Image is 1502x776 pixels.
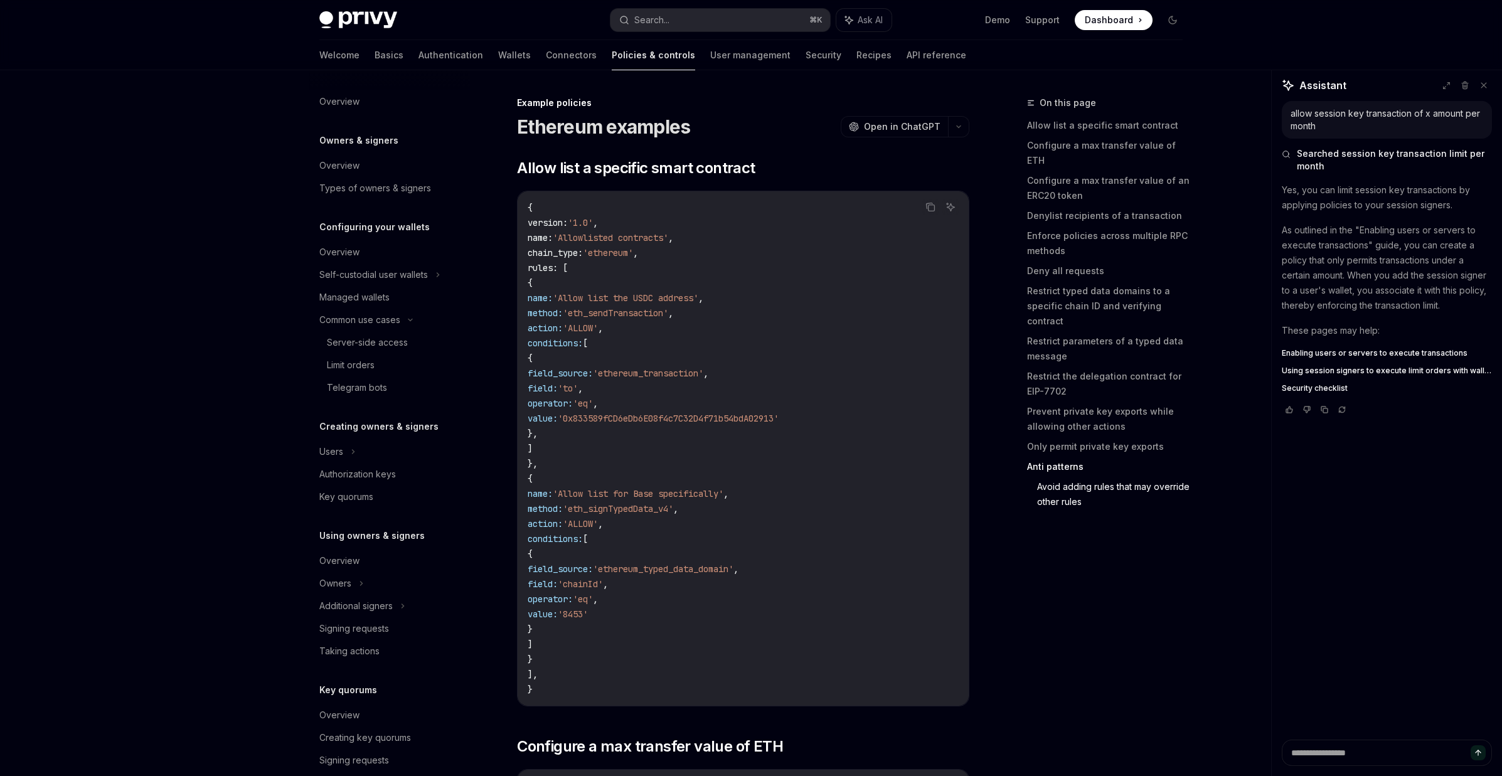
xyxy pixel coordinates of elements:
span: Enabling users or servers to execute transactions [1282,348,1467,358]
span: : [563,217,568,228]
a: Overview [309,704,470,726]
span: { [528,277,533,289]
p: As outlined in the "Enabling users or servers to execute transactions" guide, you can create a po... [1282,223,1492,313]
span: field_source: [528,563,593,575]
span: , [723,488,728,499]
span: 'Allow list for Base specifically' [553,488,723,499]
div: Overview [319,245,360,260]
span: , [668,232,673,243]
a: Overview [309,241,470,263]
span: }, [528,458,538,469]
a: Enforce policies across multiple RPC methods [1027,226,1193,261]
a: Welcome [319,40,360,70]
span: '0x833589fCD6eDb6E08f4c7C32D4f71b54bdA02913' [558,413,779,424]
span: { [528,473,533,484]
a: Signing requests [309,749,470,772]
span: name: [528,488,553,499]
span: 'ethereum_typed_data_domain' [593,563,733,575]
div: Users [319,444,343,459]
h5: Configuring your wallets [319,220,430,235]
span: ], [528,669,538,680]
a: Anti patterns [1027,457,1193,477]
a: API reference [907,40,966,70]
span: 'to' [558,383,578,394]
span: value: [528,413,558,424]
span: '8453' [558,609,588,620]
div: Key quorums [319,489,373,504]
span: , [593,398,598,409]
a: Key quorums [309,486,470,508]
span: field_source: [528,368,593,379]
a: Avoid adding rules that may override other rules [1037,477,1193,512]
a: Restrict typed data domains to a specific chain ID and verifying contract [1027,281,1193,331]
a: Overview [309,550,470,572]
a: User management [710,40,791,70]
span: Dashboard [1085,14,1133,26]
a: Allow list a specific smart contract [1027,115,1193,136]
button: Open in ChatGPT [841,116,948,137]
span: 'ethereum' [583,247,633,258]
span: ] [528,639,533,650]
span: } [528,624,533,635]
span: }, [528,428,538,439]
a: Deny all requests [1027,261,1193,281]
a: Signing requests [309,617,470,640]
button: Toggle dark mode [1163,10,1183,30]
span: [ [583,533,588,545]
a: Using session signers to execute limit orders with wallets [1282,366,1492,376]
a: Prevent private key exports while allowing other actions [1027,401,1193,437]
span: Ask AI [858,14,883,26]
a: Telegram bots [309,376,470,399]
span: 'eq' [573,593,593,605]
div: Overview [319,708,360,723]
div: Server-side access [327,335,408,350]
span: field: [528,383,558,394]
a: Only permit private key exports [1027,437,1193,457]
span: Configure a max transfer value of ETH [517,736,783,757]
span: rules [528,262,553,274]
h5: Using owners & signers [319,528,425,543]
span: : [ [553,262,568,274]
p: These pages may help: [1282,323,1492,338]
span: 'ethereum_transaction' [593,368,703,379]
div: Overview [319,158,360,173]
span: 'eth_sendTransaction' [563,307,668,319]
span: On this page [1040,95,1096,110]
div: Example policies [517,97,969,109]
a: Support [1025,14,1060,26]
span: 'Allowlisted contracts' [553,232,668,243]
a: Authorization keys [309,463,470,486]
span: 'chainId' [558,578,603,590]
span: , [668,307,673,319]
span: , [593,593,598,605]
a: Denylist recipients of a transaction [1027,206,1193,226]
button: Search...⌘K [610,9,830,31]
span: , [633,247,638,258]
div: Search... [634,13,669,28]
div: Additional signers [319,598,393,614]
span: Security checklist [1282,383,1348,393]
span: action: [528,518,563,529]
span: ⌘ K [809,15,823,25]
div: Owners [319,576,351,591]
div: Creating key quorums [319,730,411,745]
a: Recipes [856,40,892,70]
span: ] [528,443,533,454]
span: version [528,217,563,228]
span: { [528,202,533,213]
span: 'ALLOW' [563,322,598,334]
span: conditions: [528,533,583,545]
a: Connectors [546,40,597,70]
a: Overview [309,154,470,177]
button: Searched session key transaction limit per month [1282,147,1492,173]
a: Enabling users or servers to execute transactions [1282,348,1492,358]
span: value: [528,609,558,620]
div: Self-custodial user wallets [319,267,428,282]
a: Policies & controls [612,40,695,70]
span: , [673,503,678,514]
span: , [578,383,583,394]
button: Copy the contents from the code block [922,199,939,215]
a: Taking actions [309,640,470,662]
div: Common use cases [319,312,400,327]
a: Creating key quorums [309,726,470,749]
